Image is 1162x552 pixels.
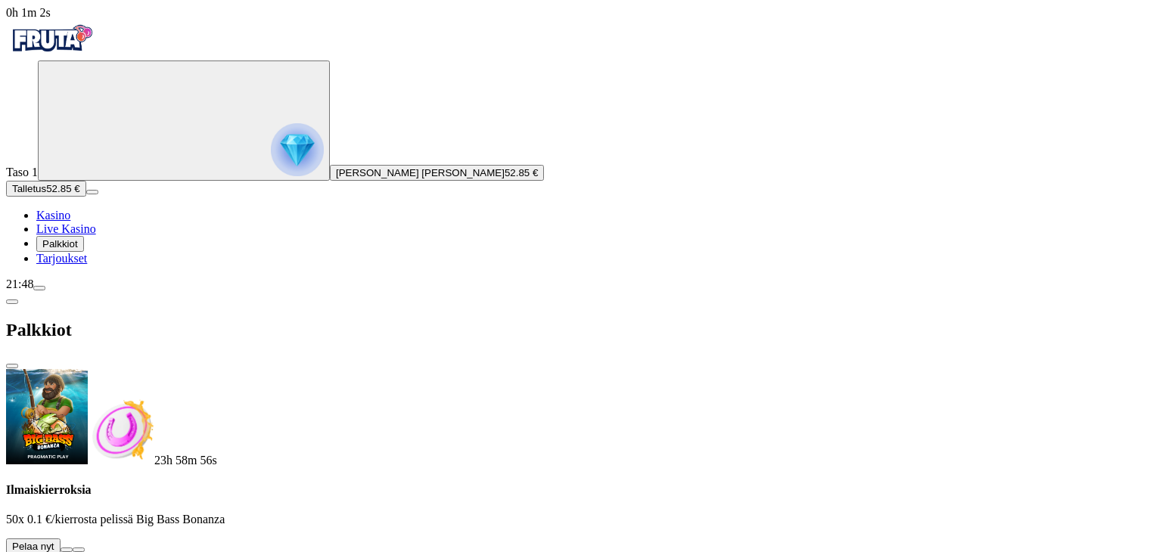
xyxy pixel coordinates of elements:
[6,166,38,178] span: Taso 1
[6,320,1156,340] h2: Palkkiot
[6,181,86,197] button: Talletusplus icon52.85 €
[6,483,1156,497] h4: Ilmaiskierroksia
[6,299,18,304] button: chevron-left icon
[36,209,70,222] a: Kasino
[6,369,88,464] img: Big Bass Bonanza
[6,513,1156,526] p: 50x 0.1 €/kierrosta pelissä Big Bass Bonanza
[36,222,96,235] a: Live Kasino
[36,236,84,252] button: Palkkiot
[6,278,33,290] span: 21:48
[6,47,97,60] a: Fruta
[154,454,217,467] span: countdown
[6,209,1156,265] nav: Main menu
[73,547,85,552] button: info
[42,238,78,250] span: Palkkiot
[46,183,79,194] span: 52.85 €
[6,20,1156,265] nav: Primary
[88,398,154,464] img: Freespins bonus icon
[12,541,54,552] span: Pelaa nyt
[271,123,324,176] img: reward progress
[6,20,97,57] img: Fruta
[6,364,18,368] button: close
[36,252,87,265] a: Tarjoukset
[38,60,330,181] button: reward progress
[86,190,98,194] button: menu
[12,183,46,194] span: Talletus
[336,167,505,178] span: [PERSON_NAME] [PERSON_NAME]
[505,167,538,178] span: 52.85 €
[6,6,51,19] span: user session time
[330,165,544,181] button: [PERSON_NAME] [PERSON_NAME]52.85 €
[33,286,45,290] button: menu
